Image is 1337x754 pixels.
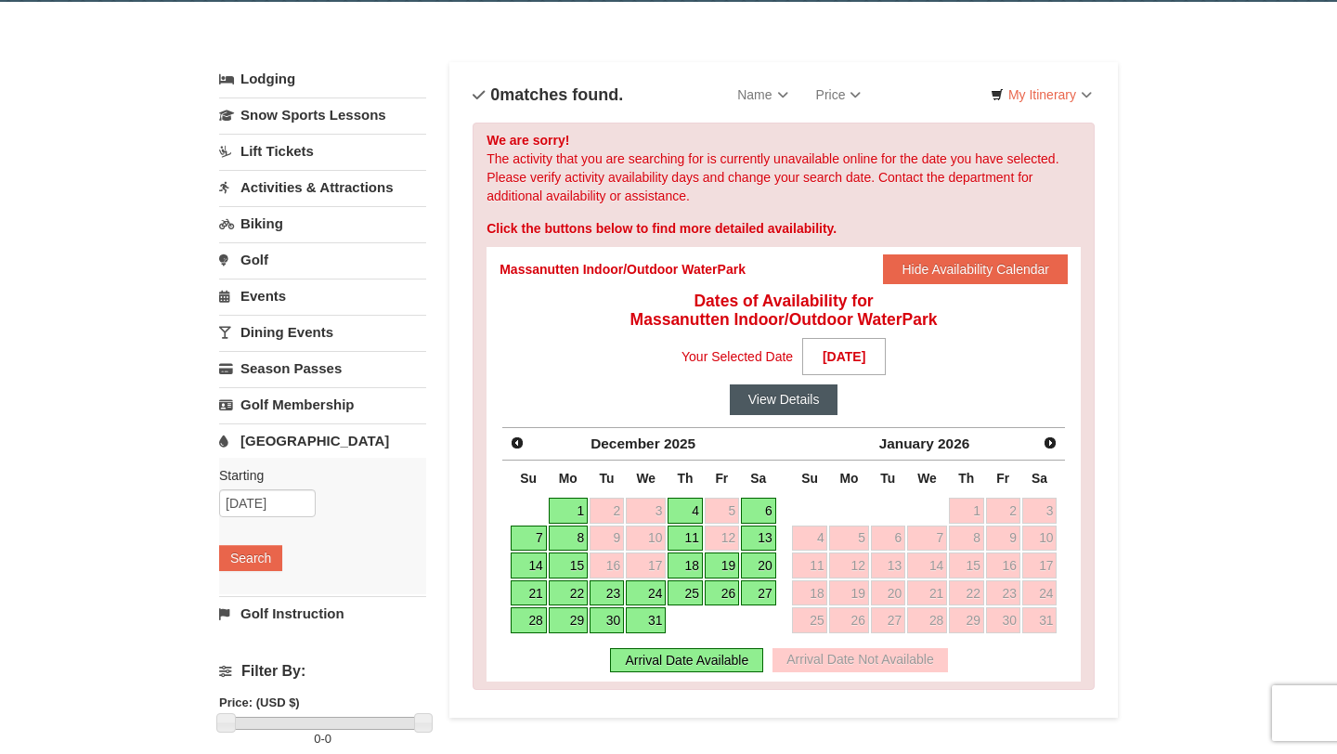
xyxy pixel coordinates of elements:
[715,471,728,486] span: Friday
[986,526,1020,552] a: 9
[668,580,703,606] a: 25
[219,387,426,422] a: Golf Membership
[741,580,776,606] a: 27
[219,545,282,571] button: Search
[590,580,624,606] a: 23
[591,435,659,451] span: December
[792,580,828,606] a: 18
[730,384,838,414] button: View Details
[750,471,766,486] span: Saturday
[917,471,937,486] span: Wednesday
[741,526,776,552] a: 13
[741,498,776,524] a: 6
[590,498,624,524] a: 2
[1032,471,1047,486] span: Saturday
[219,466,412,485] label: Starting
[668,498,703,524] a: 4
[590,526,624,552] a: 9
[829,607,868,633] a: 26
[996,471,1009,486] span: Friday
[511,526,547,552] a: 7
[958,471,974,486] span: Thursday
[871,580,905,606] a: 20
[1043,435,1058,450] span: Next
[500,260,746,279] div: Massanutten Indoor/Outdoor WaterPark
[829,526,868,552] a: 5
[219,170,426,204] a: Activities & Attractions
[801,471,818,486] span: Sunday
[949,526,984,552] a: 8
[219,695,300,709] strong: Price: (USD $)
[723,76,801,113] a: Name
[871,552,905,578] a: 13
[504,430,530,456] a: Prev
[907,526,947,552] a: 7
[949,498,984,524] a: 1
[979,81,1104,109] a: My Itinerary
[626,607,666,633] a: 31
[705,498,739,524] a: 5
[1022,498,1058,524] a: 3
[986,607,1020,633] a: 30
[510,435,525,450] span: Prev
[549,498,588,524] a: 1
[907,552,947,578] a: 14
[325,732,331,746] span: 0
[741,552,776,578] a: 20
[668,526,703,552] a: 11
[490,85,500,104] span: 0
[705,580,739,606] a: 26
[879,435,934,451] span: January
[1022,580,1058,606] a: 24
[626,526,666,552] a: 10
[678,471,694,486] span: Thursday
[949,552,984,578] a: 15
[487,219,1081,238] div: Click the buttons below to find more detailed availability.
[792,607,828,633] a: 25
[511,580,547,606] a: 21
[590,607,624,633] a: 30
[880,471,895,486] span: Tuesday
[626,552,666,578] a: 17
[549,580,588,606] a: 22
[219,663,426,680] h4: Filter By:
[219,279,426,313] a: Events
[487,133,569,148] strong: We are sorry!
[219,351,426,385] a: Season Passes
[590,552,624,578] a: 16
[500,292,1068,329] h4: Dates of Availability for Massanutten Indoor/Outdoor WaterPark
[705,552,739,578] a: 19
[636,471,656,486] span: Wednesday
[549,526,588,552] a: 8
[949,607,984,633] a: 29
[907,607,947,633] a: 28
[314,732,320,746] span: 0
[1022,552,1058,578] a: 17
[219,596,426,630] a: Golf Instruction
[949,580,984,606] a: 22
[473,123,1095,690] div: The activity that you are searching for is currently unavailable online for the date you have sel...
[600,471,615,486] span: Tuesday
[219,423,426,458] a: [GEOGRAPHIC_DATA]
[668,552,703,578] a: 18
[871,607,905,633] a: 27
[664,435,695,451] span: 2025
[520,471,537,486] span: Sunday
[549,607,588,633] a: 29
[986,552,1020,578] a: 16
[829,552,868,578] a: 12
[840,471,859,486] span: Monday
[1022,526,1058,552] a: 10
[792,526,828,552] a: 4
[829,580,868,606] a: 19
[681,343,793,370] span: Your Selected Date
[792,552,828,578] a: 11
[219,134,426,168] a: Lift Tickets
[511,552,547,578] a: 14
[219,242,426,277] a: Golf
[986,498,1020,524] a: 2
[938,435,969,451] span: 2026
[559,471,578,486] span: Monday
[473,85,623,104] h4: matches found.
[1022,607,1058,633] a: 31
